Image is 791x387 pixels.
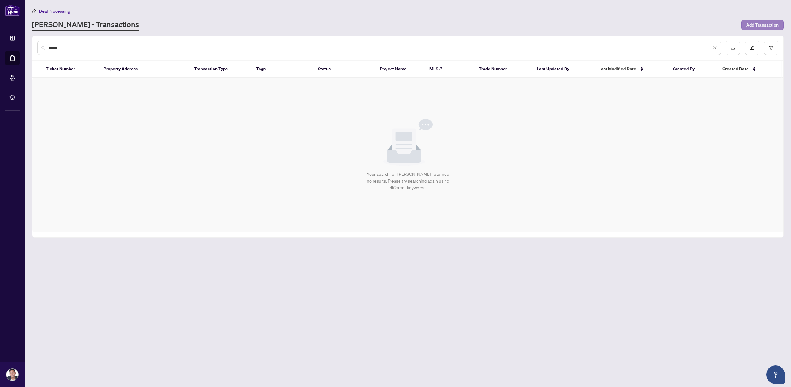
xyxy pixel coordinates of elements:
img: Null State Icon [383,119,433,166]
th: Ticket Number [41,61,99,78]
button: Add Transaction [741,20,784,30]
th: Created By [668,61,717,78]
button: Open asap [766,365,785,384]
th: Tags [251,61,313,78]
th: Transaction Type [189,61,251,78]
span: Last Modified Date [599,65,636,72]
th: Last Updated By [532,61,594,78]
button: download [726,41,740,55]
th: MLS # [425,61,474,78]
th: Trade Number [474,61,532,78]
span: download [731,46,735,50]
a: [PERSON_NAME] - Transactions [32,19,139,31]
span: home [32,9,36,13]
th: Created Date [717,61,775,78]
span: filter [769,46,773,50]
th: Property Address [99,61,189,78]
th: Project Name [375,61,424,78]
button: edit [745,41,759,55]
img: Profile Icon [6,369,18,381]
span: Add Transaction [746,20,779,30]
div: Your search for '[PERSON_NAME]' returned no results. Please try searching again using different k... [366,171,450,191]
th: Status [313,61,375,78]
button: filter [764,41,778,55]
img: logo [5,5,20,16]
span: edit [750,46,754,50]
span: close [713,46,717,50]
th: Last Modified Date [594,61,668,78]
span: Deal Processing [39,8,70,14]
span: Created Date [722,65,749,72]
